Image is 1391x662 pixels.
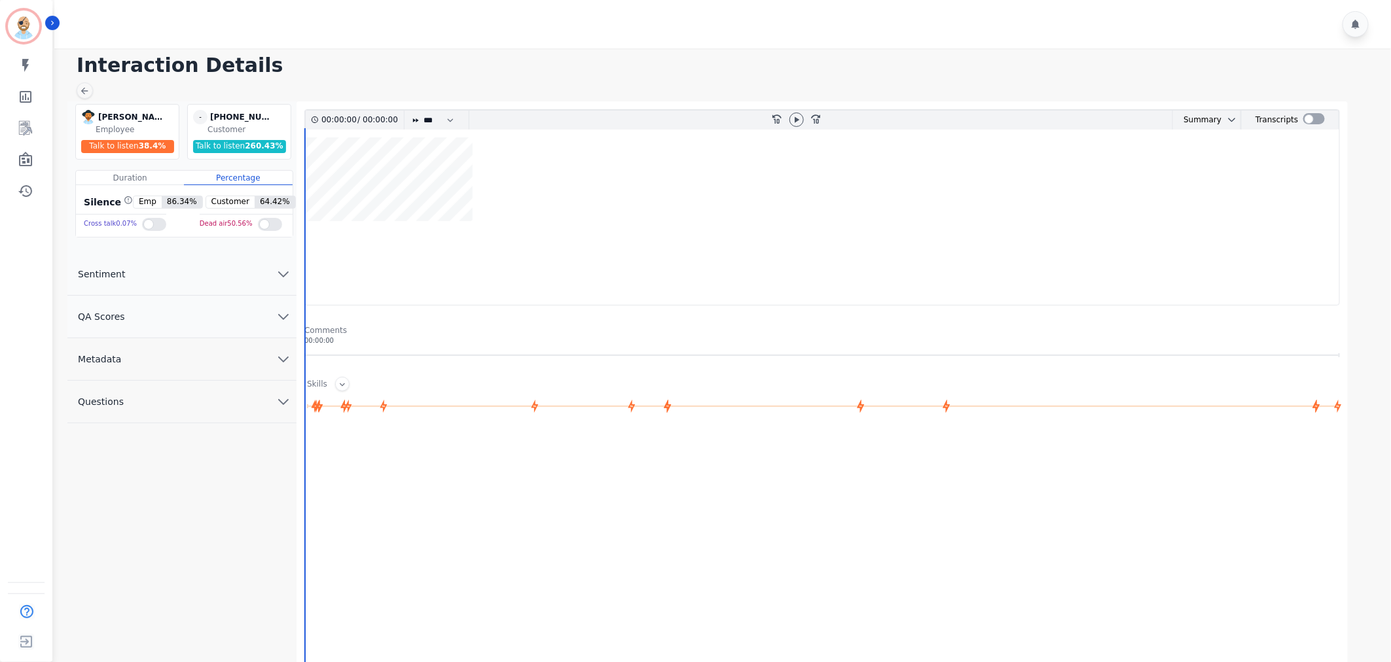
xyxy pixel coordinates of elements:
[67,353,132,366] span: Metadata
[1227,114,1237,125] svg: chevron down
[67,310,135,323] span: QA Scores
[98,110,164,124] div: [PERSON_NAME]
[193,110,208,124] span: -
[81,140,174,153] div: Talk to listen
[276,394,291,409] svg: chevron down
[184,171,292,185] div: Percentage
[84,215,137,234] div: Cross talk 0.07 %
[134,196,162,208] span: Emp
[206,196,255,208] span: Customer
[77,54,1378,77] h1: Interaction Details
[67,381,297,423] button: Questions chevron down
[81,196,133,209] div: Silence
[67,296,297,338] button: QA Scores chevron down
[276,266,291,282] svg: chevron down
[210,110,276,124] div: [PHONE_NUMBER]
[96,124,176,135] div: Employee
[321,111,401,130] div: /
[276,351,291,367] svg: chevron down
[200,215,253,234] div: Dead air 50.56 %
[1173,111,1221,130] div: Summary
[67,253,297,296] button: Sentiment chevron down
[162,196,202,208] span: 86.34 %
[1256,111,1298,130] div: Transcripts
[360,111,396,130] div: 00:00:00
[307,379,327,391] div: Skills
[1221,114,1237,125] button: chevron down
[8,10,39,42] img: Bordered avatar
[245,141,283,150] span: 260.43 %
[304,336,1340,345] div: 00:00:00
[76,171,184,185] div: Duration
[276,309,291,324] svg: chevron down
[304,325,1340,336] div: Comments
[139,141,166,150] span: 38.4 %
[321,111,357,130] div: 00:00:00
[67,395,134,408] span: Questions
[193,140,286,153] div: Talk to listen
[67,268,135,281] span: Sentiment
[208,124,288,135] div: Customer
[255,196,295,208] span: 64.42 %
[67,338,297,381] button: Metadata chevron down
